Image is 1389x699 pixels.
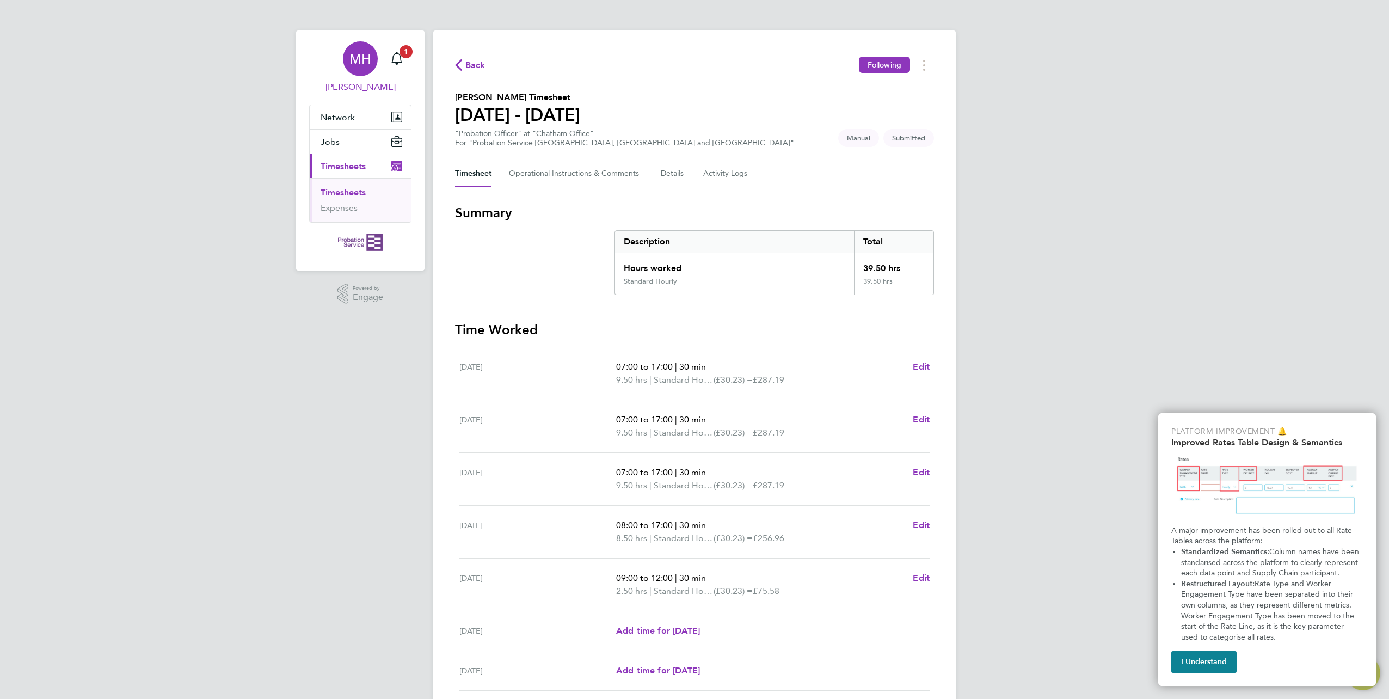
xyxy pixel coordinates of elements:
[616,480,647,490] span: 9.50 hrs
[753,427,784,438] span: £287.19
[616,467,673,477] span: 07:00 to 17:00
[459,572,616,598] div: [DATE]
[675,573,677,583] span: |
[459,519,616,545] div: [DATE]
[465,59,485,72] span: Back
[338,234,382,251] img: probationservice-logo-retina.png
[321,161,366,171] span: Timesheets
[1171,525,1363,547] p: A major improvement has been rolled out to all Rate Tables across the platform:
[913,467,930,477] span: Edit
[459,466,616,492] div: [DATE]
[616,533,647,543] span: 8.50 hrs
[1181,579,1356,642] span: Rate Type and Worker Engagement Type have been separated into their own columns, as they represen...
[675,361,677,372] span: |
[615,231,854,253] div: Description
[679,361,706,372] span: 30 min
[349,52,371,66] span: MH
[913,361,930,372] span: Edit
[1181,547,1269,556] strong: Standardized Semantics:
[654,373,714,387] span: Standard Hourly
[1181,579,1255,588] strong: Restructured Layout:
[616,427,647,438] span: 9.50 hrs
[455,129,794,148] div: "Probation Officer" at "Chatham Office"
[679,414,706,425] span: 30 min
[675,467,677,477] span: |
[1181,547,1361,578] span: Column names have been standarised across the platform to clearly represent each data point and S...
[616,414,673,425] span: 07:00 to 17:00
[321,112,355,122] span: Network
[913,573,930,583] span: Edit
[913,520,930,530] span: Edit
[353,284,383,293] span: Powered by
[455,161,491,187] button: Timesheet
[1171,452,1363,521] img: Updated Rates Table Design & Semantics
[616,665,700,676] span: Add time for [DATE]
[1171,426,1363,437] p: Platform Improvement 🔔
[624,277,677,286] div: Standard Hourly
[679,467,706,477] span: 30 min
[753,480,784,490] span: £287.19
[615,253,854,277] div: Hours worked
[296,30,425,271] nav: Main navigation
[675,520,677,530] span: |
[714,533,753,543] span: (£30.23) =
[679,520,706,530] span: 30 min
[1158,413,1376,686] div: Improved Rate Table Semantics
[753,533,784,543] span: £256.96
[455,104,580,126] h1: [DATE] - [DATE]
[309,41,411,94] a: Go to account details
[661,161,686,187] button: Details
[714,586,753,596] span: (£30.23) =
[753,375,784,385] span: £287.19
[309,234,411,251] a: Go to home page
[753,586,779,596] span: £75.58
[616,520,673,530] span: 08:00 to 17:00
[838,129,879,147] span: This timesheet was manually created.
[455,321,934,339] h3: Time Worked
[309,81,411,94] span: Mark Hibberd
[914,57,934,73] button: Timesheets Menu
[854,231,933,253] div: Total
[854,253,933,277] div: 39.50 hrs
[654,479,714,492] span: Standard Hourly
[616,573,673,583] span: 09:00 to 12:00
[616,586,647,596] span: 2.50 hrs
[455,138,794,148] div: For "Probation Service [GEOGRAPHIC_DATA], [GEOGRAPHIC_DATA] and [GEOGRAPHIC_DATA]"
[654,532,714,545] span: Standard Hourly
[455,204,934,222] h3: Summary
[459,413,616,439] div: [DATE]
[616,375,647,385] span: 9.50 hrs
[321,187,366,198] a: Timesheets
[649,586,652,596] span: |
[1171,437,1363,447] h2: Improved Rates Table Design & Semantics
[509,161,643,187] button: Operational Instructions & Comments
[714,375,753,385] span: (£30.23) =
[913,414,930,425] span: Edit
[654,585,714,598] span: Standard Hourly
[854,277,933,295] div: 39.50 hrs
[868,60,901,70] span: Following
[459,664,616,677] div: [DATE]
[616,626,700,636] span: Add time for [DATE]
[649,375,652,385] span: |
[616,361,673,372] span: 07:00 to 17:00
[649,533,652,543] span: |
[654,426,714,439] span: Standard Hourly
[714,480,753,490] span: (£30.23) =
[321,137,340,147] span: Jobs
[883,129,934,147] span: This timesheet is Submitted.
[353,293,383,302] span: Engage
[649,427,652,438] span: |
[714,427,753,438] span: (£30.23) =
[679,573,706,583] span: 30 min
[459,360,616,387] div: [DATE]
[459,624,616,637] div: [DATE]
[455,91,580,104] h2: [PERSON_NAME] Timesheet
[703,161,749,187] button: Activity Logs
[675,414,677,425] span: |
[649,480,652,490] span: |
[614,230,934,295] div: Summary
[400,45,413,58] span: 1
[321,203,358,213] a: Expenses
[1171,651,1237,673] button: I Understand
